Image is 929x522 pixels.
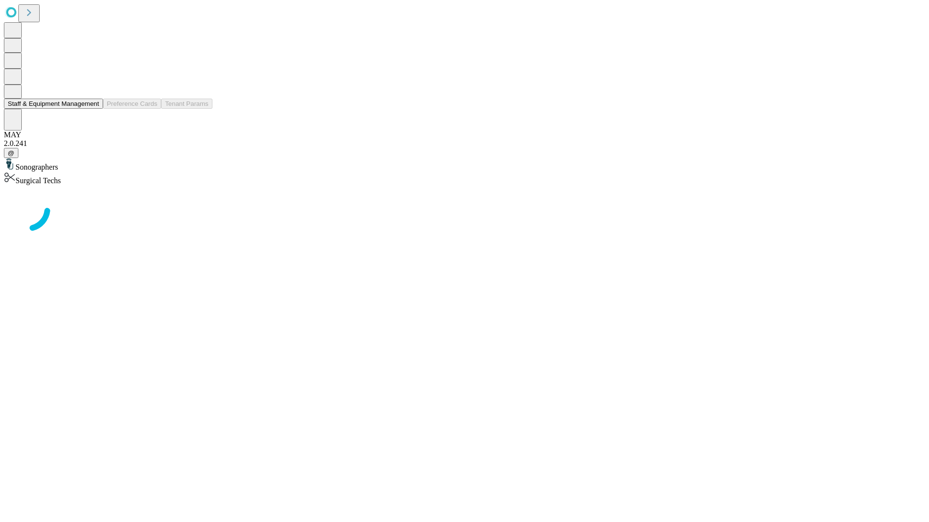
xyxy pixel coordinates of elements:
[103,99,161,109] button: Preference Cards
[8,149,15,157] span: @
[4,99,103,109] button: Staff & Equipment Management
[4,130,925,139] div: MAY
[4,158,925,172] div: Sonographers
[4,139,925,148] div: 2.0.241
[4,148,18,158] button: @
[4,172,925,185] div: Surgical Techs
[161,99,212,109] button: Tenant Params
